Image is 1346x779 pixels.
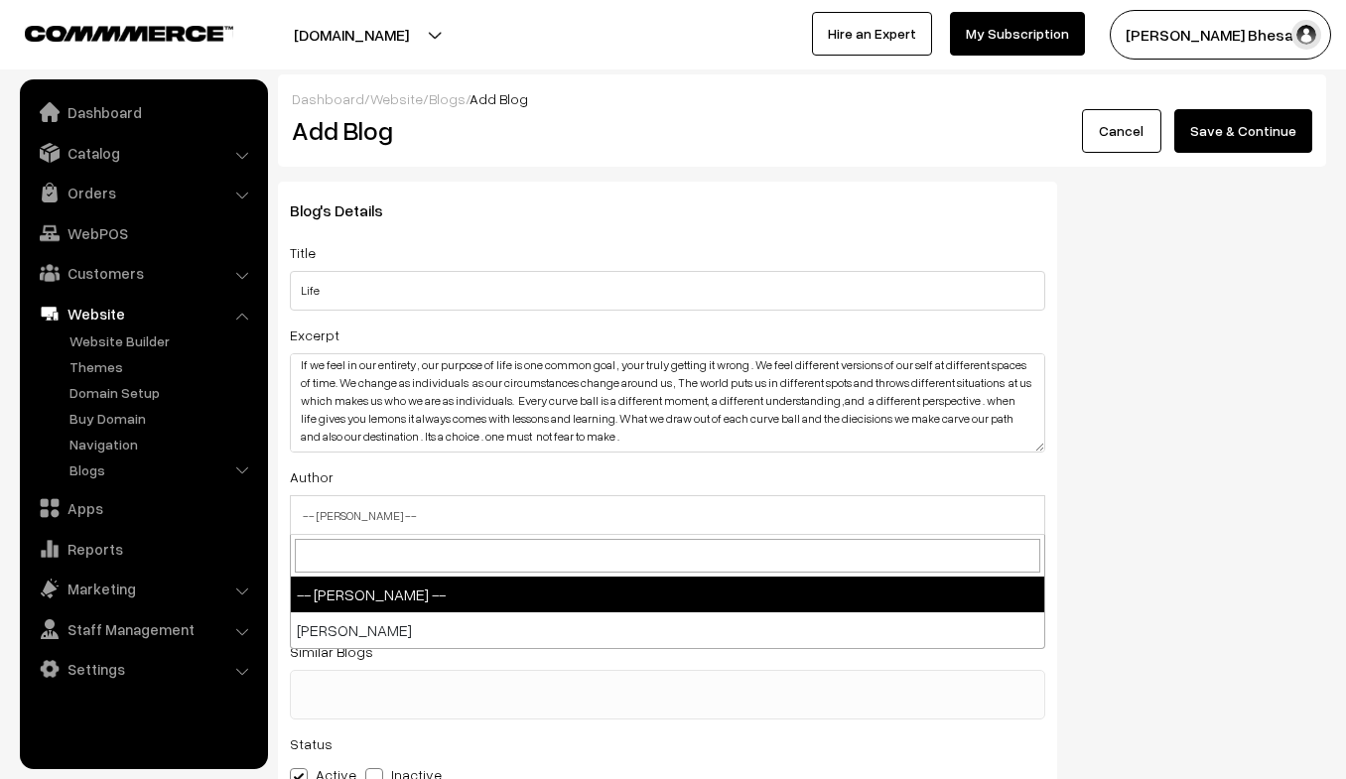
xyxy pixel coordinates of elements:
div: / / / [292,88,1312,109]
h2: Add Blog [292,115,612,146]
label: Similar Blogs [290,641,373,662]
a: WebPOS [25,215,261,251]
span: Blog's Details [290,200,407,220]
button: [PERSON_NAME] Bhesani… [1110,10,1331,60]
label: Excerpt [290,325,339,345]
a: Reports [25,531,261,567]
a: Cancel [1082,109,1161,153]
a: Apps [25,490,261,526]
a: Catalog [25,135,261,171]
img: COMMMERCE [25,26,233,41]
a: Staff Management [25,611,261,647]
a: Navigation [65,434,261,454]
label: Author [290,466,334,487]
li: [PERSON_NAME] [291,612,1044,648]
span: Add Blog [470,90,528,107]
a: Blogs [429,90,466,107]
a: Hire an Expert [812,12,932,56]
img: user [1291,20,1321,50]
span: -- Select Author -- [290,495,1045,535]
a: Website Builder [65,330,261,351]
label: Status [290,733,333,754]
a: Website [370,90,423,107]
span: -- Select Author -- [291,498,1044,533]
a: Themes [65,356,261,377]
a: My Subscription [950,12,1085,56]
button: [DOMAIN_NAME] [224,10,478,60]
button: Save & Continue [1174,109,1312,153]
a: Customers [25,255,261,291]
input: Blog Title [290,271,1045,311]
label: Title [290,242,316,263]
a: COMMMERCE [25,20,199,44]
a: Marketing [25,571,261,606]
a: Buy Domain [65,408,261,429]
a: Domain Setup [65,382,261,403]
a: Orders [25,175,261,210]
li: -- [PERSON_NAME] -- [291,577,1044,612]
a: Blogs [65,459,261,480]
a: Website [25,296,261,331]
a: Settings [25,651,261,687]
a: Dashboard [292,90,364,107]
a: Dashboard [25,94,261,130]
